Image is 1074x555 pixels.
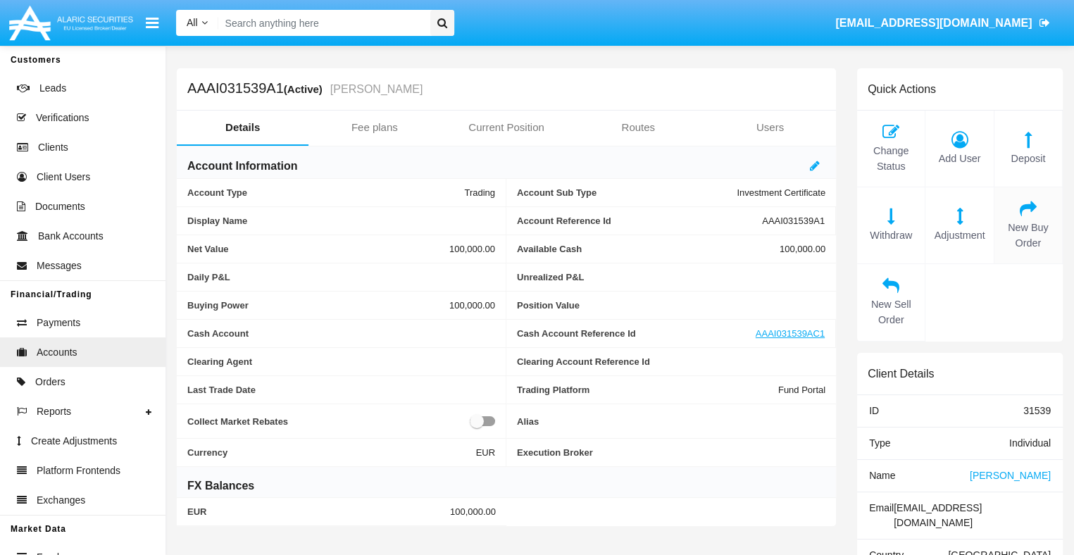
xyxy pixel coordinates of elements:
[37,404,71,419] span: Reports
[864,228,918,244] span: Withdraw
[1009,437,1051,449] span: Individual
[517,216,762,226] span: Account Reference Id
[449,244,495,254] span: 100,000.00
[37,258,82,273] span: Messages
[176,15,218,30] a: All
[187,413,470,430] span: Collect Market Rebates
[517,413,825,430] span: Alias
[737,187,825,198] span: Investment Certificate
[517,356,825,367] span: Clearing Account Reference Id
[450,506,496,517] span: 100,000.00
[464,187,495,198] span: Trading
[35,375,65,389] span: Orders
[868,82,936,96] h6: Quick Actions
[187,506,450,517] span: EUR
[187,81,423,97] h5: AAAI031539A1
[36,111,89,125] span: Verifications
[218,10,425,36] input: Search
[894,502,982,528] span: [EMAIL_ADDRESS][DOMAIN_NAME]
[177,111,308,144] a: Details
[476,447,495,458] span: EUR
[864,144,918,174] span: Change Status
[829,4,1056,43] a: [EMAIL_ADDRESS][DOMAIN_NAME]
[440,111,572,144] a: Current Position
[517,272,825,282] span: Unrealized P&L
[449,300,495,311] span: 100,000.00
[187,158,297,174] h6: Account Information
[187,300,449,311] span: Buying Power
[187,478,254,494] h6: FX Balances
[187,244,449,254] span: Net Value
[39,81,66,96] span: Leads
[37,463,120,478] span: Platform Frontends
[869,470,895,481] span: Name
[37,493,85,508] span: Exchanges
[31,434,117,449] span: Create Adjustments
[284,81,327,97] div: (Active)
[37,345,77,360] span: Accounts
[187,385,495,395] span: Last Trade Date
[932,151,986,167] span: Add User
[573,111,704,144] a: Routes
[517,447,825,458] span: Execution Broker
[327,84,423,95] small: [PERSON_NAME]
[864,297,918,328] span: New Sell Order
[187,17,198,28] span: All
[932,228,986,244] span: Adjustment
[187,272,495,282] span: Daily P&L
[1001,220,1055,251] span: New Buy Order
[187,447,476,458] span: Currency
[869,437,890,449] span: Type
[778,385,825,395] span: Fund Portal
[780,244,825,254] span: 100,000.00
[869,405,879,416] span: ID
[762,216,825,226] span: AAAI031539A1
[835,17,1032,29] span: [EMAIL_ADDRESS][DOMAIN_NAME]
[38,229,104,244] span: Bank Accounts
[308,111,440,144] a: Fee plans
[187,187,464,198] span: Account Type
[517,328,756,339] span: Cash Account Reference Id
[37,170,90,185] span: Client Users
[35,199,85,214] span: Documents
[187,328,495,339] span: Cash Account
[187,356,495,367] span: Clearing Agent
[1001,151,1055,167] span: Deposit
[756,328,825,339] a: AAAI031539AC1
[869,502,894,513] span: Email
[1023,405,1051,416] span: 31539
[970,470,1051,481] span: [PERSON_NAME]
[7,2,135,44] img: Logo image
[38,140,68,155] span: Clients
[868,367,934,380] h6: Client Details
[517,385,778,395] span: Trading Platform
[517,300,825,311] span: Position Value
[517,187,737,198] span: Account Sub Type
[37,316,80,330] span: Payments
[187,216,495,226] span: Display Name
[517,244,780,254] span: Available Cash
[704,111,836,144] a: Users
